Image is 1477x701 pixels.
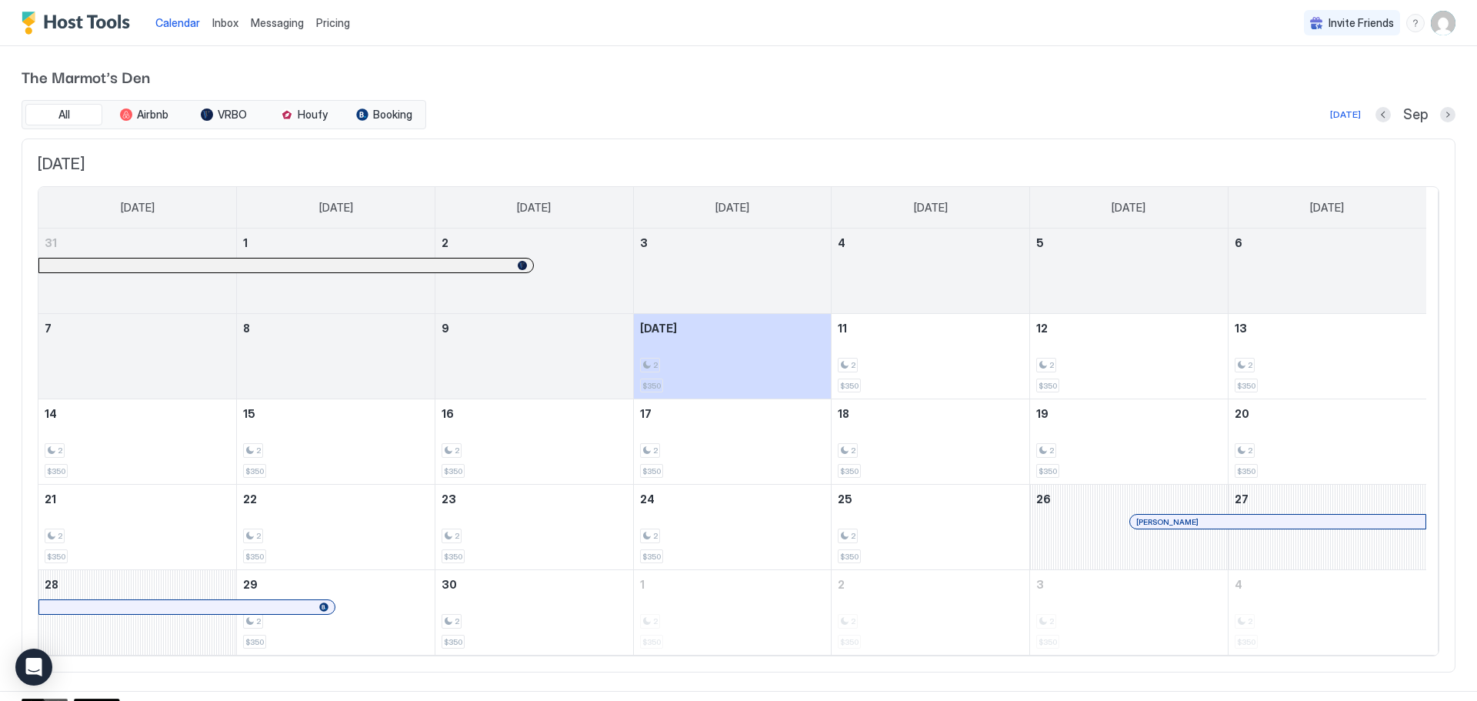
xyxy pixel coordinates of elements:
td: September 17, 2025 [633,399,832,485]
button: Houfy [265,104,342,125]
span: [PERSON_NAME] [1136,517,1199,527]
a: October 3, 2025 [1030,570,1228,599]
span: 6 [1235,236,1242,249]
td: September 1, 2025 [237,229,435,314]
span: 8 [243,322,250,335]
span: $350 [840,381,859,391]
a: Inbox [212,15,238,31]
span: 1 [243,236,248,249]
a: September 10, 2025 [634,314,832,342]
span: 4 [838,236,845,249]
span: 2 [58,446,62,456]
td: September 10, 2025 [633,314,832,399]
span: $350 [1039,381,1057,391]
a: September 5, 2025 [1030,229,1228,257]
span: 15 [243,407,255,420]
span: 2 [653,446,658,456]
td: September 7, 2025 [38,314,237,399]
span: All [58,108,70,122]
a: September 23, 2025 [435,485,633,513]
a: September 30, 2025 [435,570,633,599]
a: September 6, 2025 [1229,229,1426,257]
td: September 27, 2025 [1228,485,1426,570]
span: 13 [1235,322,1247,335]
span: 30 [442,578,457,591]
a: Tuesday [502,187,566,229]
span: $350 [1237,466,1255,476]
td: September 15, 2025 [237,399,435,485]
span: Invite Friends [1329,16,1394,30]
span: 18 [838,407,849,420]
span: $350 [840,552,859,562]
span: 2 [838,578,845,591]
a: September 12, 2025 [1030,314,1228,342]
div: menu [1406,14,1425,32]
span: 27 [1235,492,1249,506]
button: Airbnb [105,104,182,125]
span: 22 [243,492,257,506]
span: 17 [640,407,652,420]
span: $350 [245,637,264,647]
a: October 4, 2025 [1229,570,1426,599]
span: 2 [1248,446,1252,456]
span: $350 [642,381,661,391]
span: [DATE] [715,201,749,215]
a: September 4, 2025 [832,229,1029,257]
span: The Marmot's Den [22,65,1455,88]
span: Inbox [212,16,238,29]
span: 26 [1036,492,1051,506]
div: [DATE] [1330,108,1361,122]
a: September 27, 2025 [1229,485,1426,513]
span: [DATE] [121,201,155,215]
td: September 5, 2025 [1030,229,1229,314]
span: Calendar [155,16,200,29]
td: September 23, 2025 [435,485,633,570]
span: $350 [840,466,859,476]
td: September 26, 2025 [1030,485,1229,570]
span: 2 [653,531,658,541]
td: September 21, 2025 [38,485,237,570]
span: Houfy [298,108,328,122]
span: 2 [442,236,448,249]
span: 20 [1235,407,1249,420]
span: 21 [45,492,56,506]
span: $350 [1237,381,1255,391]
span: $350 [444,552,462,562]
td: September 9, 2025 [435,314,633,399]
button: Previous month [1375,107,1391,122]
a: September 14, 2025 [38,399,236,428]
span: 3 [1036,578,1044,591]
span: 24 [640,492,655,506]
button: Booking [345,104,422,125]
span: [DATE] [640,322,677,335]
td: October 2, 2025 [832,570,1030,656]
span: Booking [373,108,412,122]
span: 2 [1049,446,1054,456]
span: 25 [838,492,852,506]
a: Calendar [155,15,200,31]
span: 9 [442,322,449,335]
span: $350 [642,552,661,562]
td: October 4, 2025 [1228,570,1426,656]
td: August 31, 2025 [38,229,237,314]
a: October 2, 2025 [832,570,1029,599]
span: 4 [1235,578,1242,591]
span: 5 [1036,236,1044,249]
span: 2 [256,531,261,541]
td: September 8, 2025 [237,314,435,399]
td: September 2, 2025 [435,229,633,314]
td: September 20, 2025 [1228,399,1426,485]
span: 31 [45,236,57,249]
a: September 11, 2025 [832,314,1029,342]
a: Wednesday [700,187,765,229]
span: $350 [1039,466,1057,476]
a: Thursday [899,187,963,229]
span: 16 [442,407,454,420]
a: September 18, 2025 [832,399,1029,428]
div: User profile [1431,11,1455,35]
td: September 30, 2025 [435,570,633,656]
a: September 8, 2025 [237,314,435,342]
button: All [25,104,102,125]
div: [PERSON_NAME] [1136,517,1419,527]
span: $350 [245,466,264,476]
